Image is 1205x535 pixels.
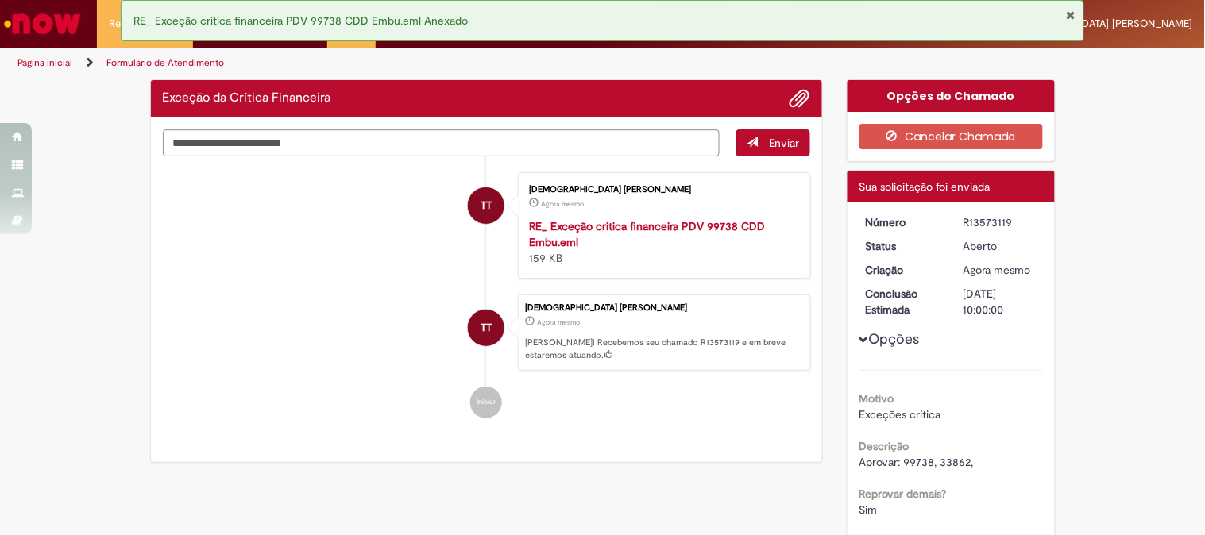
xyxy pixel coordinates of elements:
span: Requisições [109,16,164,32]
b: Descrição [859,439,910,453]
time: 27/09/2025 14:09:06 [964,263,1031,277]
dt: Conclusão Estimada [854,286,952,318]
dt: Número [854,214,952,230]
button: Enviar [736,129,810,156]
span: Agora mesmo [964,263,1031,277]
span: Enviar [769,136,800,150]
div: Opções do Chamado [848,80,1055,112]
span: Agora mesmo [541,199,584,209]
div: [DEMOGRAPHIC_DATA] [PERSON_NAME] [525,303,801,313]
img: ServiceNow [2,8,83,40]
div: Thais Cristina De Toledo [468,310,504,346]
span: TT [481,309,492,347]
span: Exceções crítica [859,407,941,421]
ul: Histórico de tíquete [163,156,811,434]
dt: Status [854,238,952,254]
span: TT [481,187,492,225]
textarea: Digite sua mensagem aqui... [163,129,720,156]
div: R13573119 [964,214,1037,230]
time: 27/09/2025 14:09:06 [537,318,580,327]
button: Fechar Notificação [1065,9,1076,21]
li: Thais Cristina De Toledo [163,294,811,371]
p: [PERSON_NAME]! Recebemos seu chamado R13573119 e em breve estaremos atuando. [525,337,801,361]
button: Cancelar Chamado [859,124,1043,149]
a: Página inicial [17,56,72,69]
button: Adicionar anexos [790,88,810,109]
b: Motivo [859,391,894,406]
span: RE_ Exceção critica financeira PDV 99738 CDD Embu.eml Anexado [133,13,469,28]
b: Reprovar demais? [859,487,947,501]
a: RE_ Exceção critica financeira PDV 99738 CDD Embu.eml [529,219,765,249]
div: [DATE] 10:00:00 [964,286,1037,318]
div: 159 KB [529,218,794,266]
span: Sua solicitação foi enviada [859,179,991,194]
time: 27/09/2025 14:09:02 [541,199,584,209]
div: Aberto [964,238,1037,254]
dt: Criação [854,262,952,278]
h2: Exceção da Crítica Financeira Histórico de tíquete [163,91,331,106]
span: Agora mesmo [537,318,580,327]
span: Aprovar: 99738, 33862, [859,455,974,469]
span: [DEMOGRAPHIC_DATA] [PERSON_NAME] [1000,17,1193,30]
a: Formulário de Atendimento [106,56,224,69]
div: 27/09/2025 14:09:06 [964,262,1037,278]
span: Sim [859,502,878,517]
div: Thais Cristina De Toledo [468,187,504,224]
ul: Trilhas de página [12,48,791,78]
div: [DEMOGRAPHIC_DATA] [PERSON_NAME] [529,185,794,194]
